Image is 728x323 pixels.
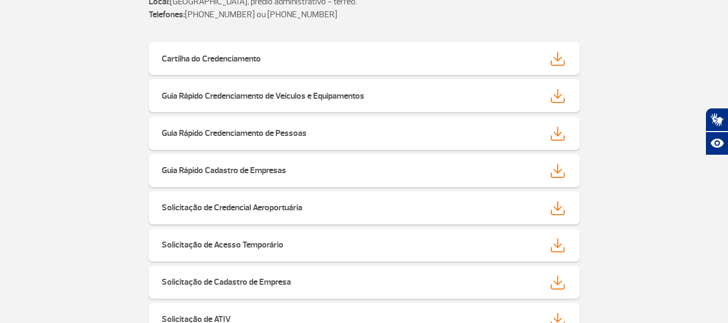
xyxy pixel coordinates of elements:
[149,154,580,187] a: Guia Rápido Cadastro de Empresas
[162,277,291,287] strong: Solicitação de Cadastro de Empresa
[149,229,580,262] a: Solicitação de Acesso Temporário
[149,9,185,20] strong: Telefones:
[149,42,580,75] a: Cartilha do Credenciamento
[162,202,302,213] strong: Solicitação de Credencial Aeroportuária
[162,91,364,101] strong: Guia Rápido Credenciamento de Veículos e Equipamentos
[162,53,261,64] strong: Cartilha do Credenciamento
[149,191,580,224] a: Solicitação de Credencial Aeroportuária
[149,8,580,21] p: [PHONE_NUMBER] ou [PHONE_NUMBER]
[705,108,728,132] button: Abrir tradutor de língua de sinais.
[149,79,580,112] a: Guia Rápido Credenciamento de Veículos e Equipamentos
[149,116,580,149] a: Guia Rápido Credenciamento de Pessoas
[149,266,580,299] a: Solicitação de Cadastro de Empresa
[705,108,728,155] div: Plugin de acessibilidade da Hand Talk.
[162,128,307,139] strong: Guia Rápido Credenciamento de Pessoas
[162,165,286,176] strong: Guia Rápido Cadastro de Empresas
[705,132,728,155] button: Abrir recursos assistivos.
[162,239,283,250] strong: Solicitação de Acesso Temporário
